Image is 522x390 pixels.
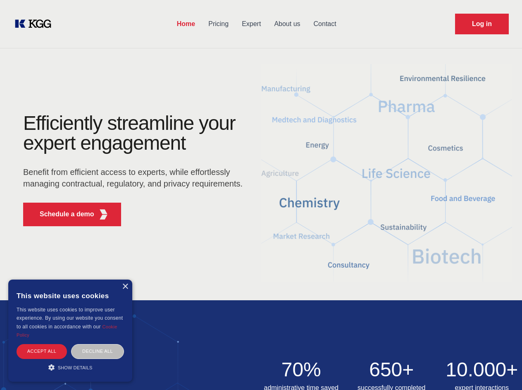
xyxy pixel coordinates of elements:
a: KOL Knowledge Platform: Talk to Key External Experts (KEE) [13,17,58,31]
h2: 70% [261,360,342,380]
img: KGG Fifth Element RED [261,54,512,292]
iframe: Chat Widget [481,350,522,390]
span: Show details [58,365,93,370]
div: This website uses cookies [17,286,124,306]
img: KGG Fifth Element RED [98,209,109,220]
p: Schedule a demo [40,209,94,219]
a: Cookie Policy [17,324,117,337]
div: Close [122,284,128,290]
a: Pricing [202,13,235,35]
div: Show details [17,363,124,371]
a: Home [170,13,202,35]
button: Schedule a demoKGG Fifth Element RED [23,203,121,226]
a: Request Demo [455,14,509,34]
h1: Efficiently streamline your expert engagement [23,113,248,153]
a: About us [267,13,307,35]
span: This website uses cookies to improve user experience. By using our website you consent to all coo... [17,307,123,330]
div: Accept all [17,344,67,359]
p: Benefit from efficient access to experts, while effortlessly managing contractual, regulatory, an... [23,166,248,189]
div: Decline all [71,344,124,359]
a: Contact [307,13,343,35]
a: Expert [235,13,267,35]
h2: 650+ [351,360,432,380]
